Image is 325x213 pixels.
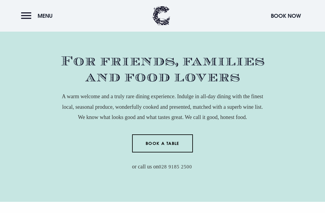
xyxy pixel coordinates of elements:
button: Book Now [268,9,304,22]
p: or call us on [60,161,265,172]
a: Book a Table [132,134,193,152]
a: 028 9185 2500 [159,164,192,170]
button: Menu [21,9,56,22]
span: Menu [38,12,53,19]
h2: For friends, families and food lovers [60,53,265,85]
img: Clandeboye Lodge [152,6,170,26]
p: A warm welcome and a truly rare dining experience. Indulge in all-day dining with the finest loca... [60,91,265,122]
